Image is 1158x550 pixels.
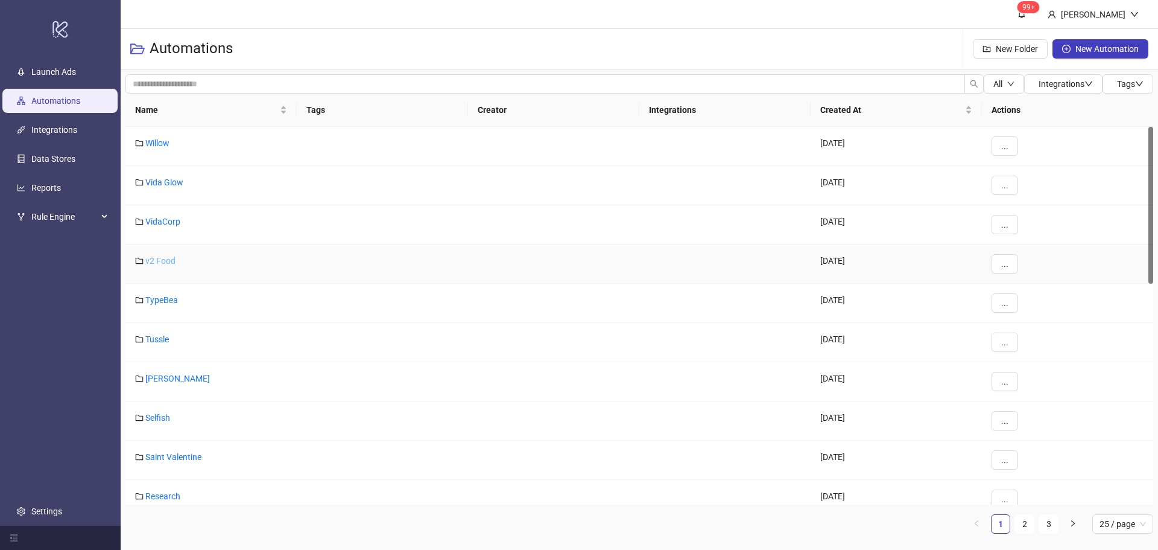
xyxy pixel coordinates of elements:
[135,374,144,383] span: folder
[811,127,982,166] div: [DATE]
[967,514,986,534] button: left
[135,217,144,226] span: folder
[145,217,180,226] a: VidaCorp
[145,334,169,344] a: Tussle
[820,103,963,117] span: Created At
[1001,181,1008,190] span: ...
[135,296,144,304] span: folder
[1117,79,1144,89] span: Tags
[973,39,1048,59] button: New Folder
[1001,416,1008,426] span: ...
[1001,337,1008,347] span: ...
[145,374,210,383] a: [PERSON_NAME]
[1001,298,1008,308] span: ...
[811,284,982,323] div: [DATE]
[991,514,1010,534] li: 1
[811,166,982,205] div: [DATE]
[1001,259,1008,269] span: ...
[811,94,982,127] th: Created At
[1017,1,1040,13] sup: 1578
[135,414,144,422] span: folder
[145,491,180,501] a: Research
[1001,220,1008,229] span: ...
[1039,79,1093,89] span: Integrations
[1052,39,1148,59] button: New Automation
[811,323,982,362] div: [DATE]
[1103,74,1153,94] button: Tagsdown
[135,178,144,187] span: folder
[1075,44,1139,54] span: New Automation
[992,450,1018,470] button: ...
[811,362,982,401] div: [DATE]
[1017,10,1026,18] span: bell
[992,372,1018,391] button: ...
[1024,74,1103,94] button: Integrationsdown
[1040,515,1058,533] a: 3
[10,534,18,542] span: menu-fold
[31,154,75,164] a: Data Stores
[31,67,76,77] a: Launch Ads
[1048,10,1056,19] span: user
[1099,515,1146,533] span: 25 / page
[984,74,1024,94] button: Alldown
[1063,514,1083,534] li: Next Page
[967,514,986,534] li: Previous Page
[1063,514,1083,534] button: right
[135,492,144,500] span: folder
[992,515,1010,533] a: 1
[1062,45,1071,53] span: plus-circle
[135,335,144,344] span: folder
[125,94,297,127] th: Name
[1007,80,1014,88] span: down
[973,520,980,527] span: left
[993,79,1002,89] span: All
[17,213,25,221] span: fork
[150,39,233,59] h3: Automations
[992,215,1018,234] button: ...
[1130,10,1139,19] span: down
[982,45,991,53] span: folder-add
[1135,80,1144,88] span: down
[31,125,77,135] a: Integrations
[145,295,178,305] a: TypeBea
[1001,455,1008,465] span: ...
[1039,514,1058,534] li: 3
[992,490,1018,509] button: ...
[992,136,1018,156] button: ...
[811,205,982,245] div: [DATE]
[31,507,62,516] a: Settings
[1001,494,1008,504] span: ...
[1069,520,1077,527] span: right
[1001,141,1008,151] span: ...
[145,177,183,187] a: Vida Glow
[1001,377,1008,386] span: ...
[31,183,61,193] a: Reports
[145,256,176,266] a: v2 Food
[992,254,1018,273] button: ...
[1015,514,1034,534] li: 2
[145,138,169,148] a: Willow
[992,333,1018,352] button: ...
[1056,8,1130,21] div: [PERSON_NAME]
[982,94,1153,127] th: Actions
[135,103,277,117] span: Name
[145,452,201,462] a: Saint Valentine
[135,453,144,461] span: folder
[970,80,978,88] span: search
[1084,80,1093,88] span: down
[468,94,639,127] th: Creator
[145,413,170,423] a: Selfish
[992,411,1018,430] button: ...
[996,44,1038,54] span: New Folder
[130,42,145,56] span: folder-open
[992,176,1018,195] button: ...
[1092,514,1153,534] div: Page Size
[811,245,982,284] div: [DATE]
[811,401,982,441] div: [DATE]
[135,257,144,265] span: folder
[31,205,98,229] span: Rule Engine
[639,94,811,127] th: Integrations
[811,480,982,519] div: [DATE]
[31,96,80,106] a: Automations
[992,293,1018,313] button: ...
